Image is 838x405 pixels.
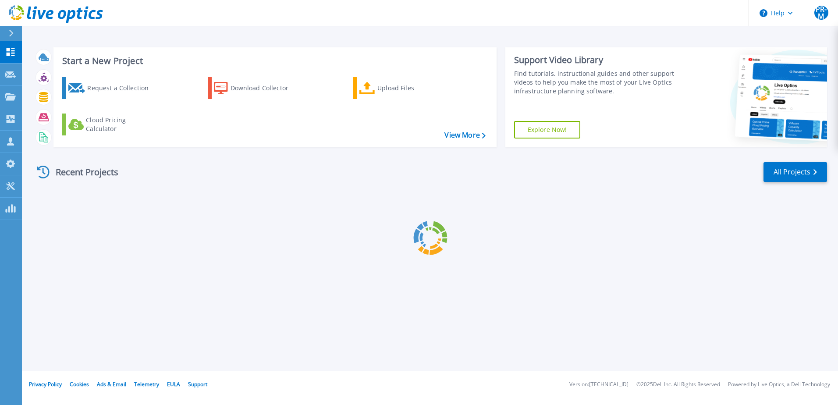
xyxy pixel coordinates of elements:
li: © 2025 Dell Inc. All Rights Reserved [636,382,720,387]
a: Support [188,380,207,388]
a: EULA [167,380,180,388]
a: Request a Collection [62,77,160,99]
a: All Projects [763,162,827,182]
div: Find tutorials, instructional guides and other support videos to help you make the most of your L... [514,69,678,96]
span: PR-M [814,6,828,20]
a: View More [444,131,485,139]
a: Privacy Policy [29,380,62,388]
div: Support Video Library [514,54,678,66]
a: Cookies [70,380,89,388]
div: Download Collector [231,79,301,97]
div: Cloud Pricing Calculator [86,116,156,133]
a: Ads & Email [97,380,126,388]
a: Explore Now! [514,121,581,139]
a: Cloud Pricing Calculator [62,114,160,135]
div: Upload Files [377,79,447,97]
div: Request a Collection [87,79,157,97]
li: Powered by Live Optics, a Dell Technology [728,382,830,387]
a: Download Collector [208,77,305,99]
div: Recent Projects [34,161,130,183]
a: Telemetry [134,380,159,388]
li: Version: [TECHNICAL_ID] [569,382,628,387]
h3: Start a New Project [62,56,485,66]
a: Upload Files [353,77,451,99]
